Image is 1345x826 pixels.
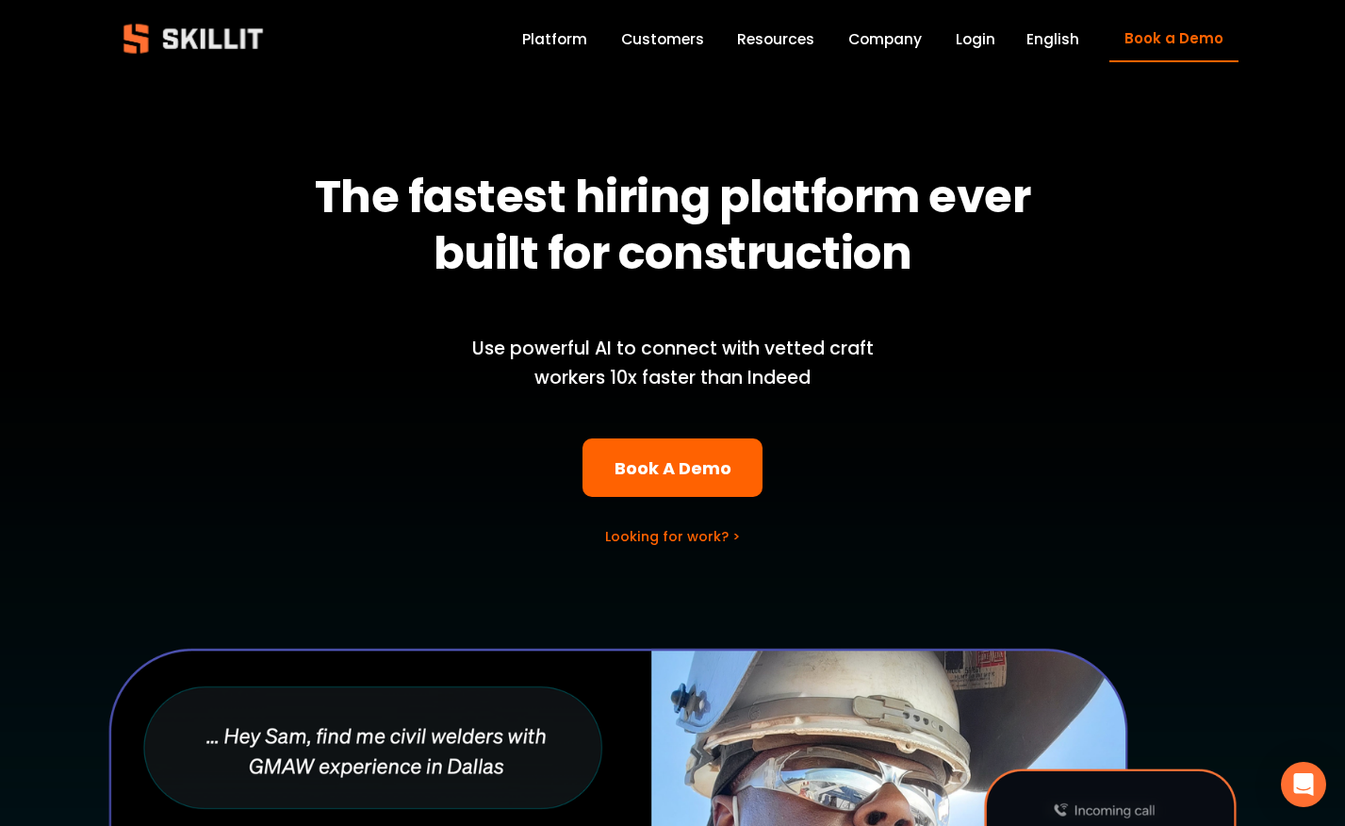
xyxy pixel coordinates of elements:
[737,28,814,50] span: Resources
[737,26,814,52] a: folder dropdown
[315,165,1040,284] strong: The fastest hiring platform ever built for construction
[848,26,922,52] a: Company
[522,26,587,52] a: Platform
[1026,26,1079,52] div: language picker
[1109,16,1238,62] a: Book a Demo
[605,527,740,546] a: Looking for work? >
[1026,28,1079,50] span: English
[1281,762,1326,807] div: Open Intercom Messenger
[440,335,906,392] p: Use powerful AI to connect with vetted craft workers 10x faster than Indeed
[956,26,995,52] a: Login
[621,26,704,52] a: Customers
[582,438,763,498] a: Book A Demo
[107,10,279,67] img: Skillit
